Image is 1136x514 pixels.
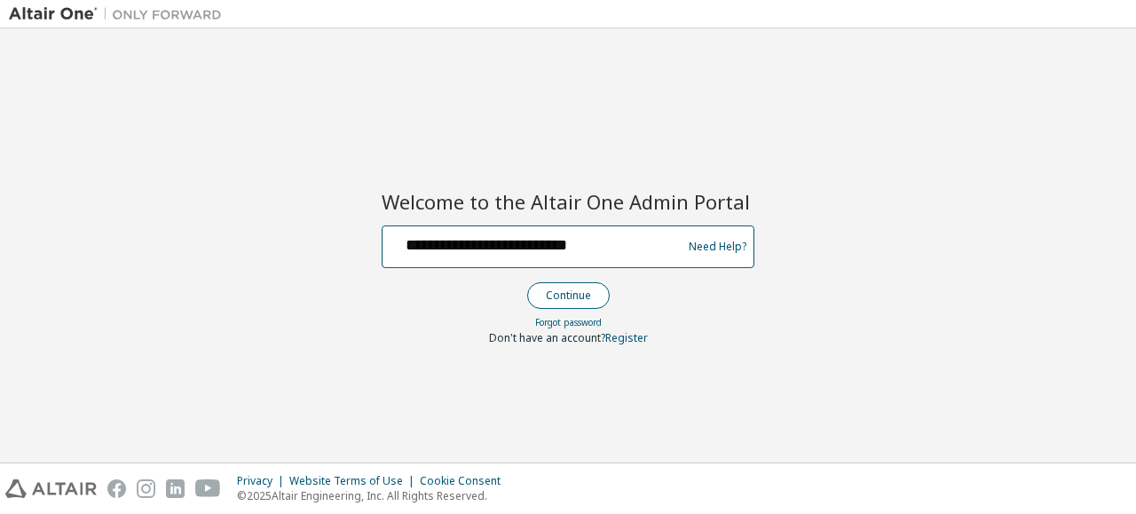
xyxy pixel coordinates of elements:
[107,479,126,498] img: facebook.svg
[420,474,511,488] div: Cookie Consent
[166,479,185,498] img: linkedin.svg
[527,282,610,309] button: Continue
[195,479,221,498] img: youtube.svg
[9,5,231,23] img: Altair One
[5,479,97,498] img: altair_logo.svg
[689,246,746,247] a: Need Help?
[137,479,155,498] img: instagram.svg
[489,330,605,345] span: Don't have an account?
[237,488,511,503] p: © 2025 Altair Engineering, Inc. All Rights Reserved.
[382,189,754,214] h2: Welcome to the Altair One Admin Portal
[535,316,602,328] a: Forgot password
[237,474,289,488] div: Privacy
[605,330,648,345] a: Register
[289,474,420,488] div: Website Terms of Use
